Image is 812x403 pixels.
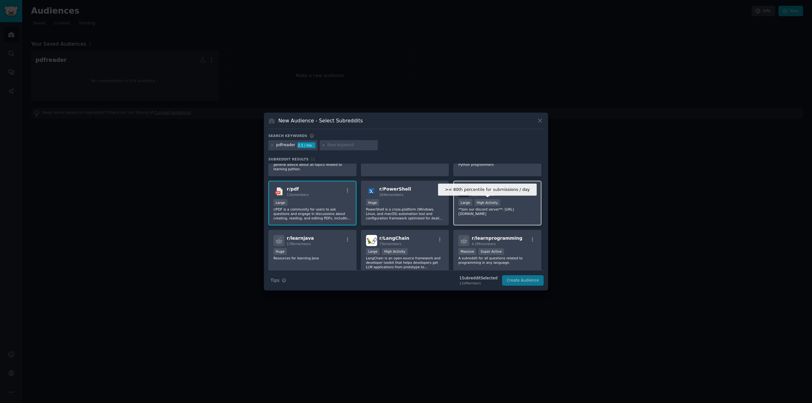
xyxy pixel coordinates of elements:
div: Massive [458,248,476,255]
p: PowerShell is a cross-platform (Windows, Linux, and macOS) automation tool and configuration fram... [366,207,444,220]
button: Tips [268,275,288,286]
span: r/ learnprogramming [472,236,522,241]
div: 11k Members [459,281,497,285]
h3: Search keywords [268,133,307,138]
span: r/ PowerShell [379,186,411,192]
span: 178k members [287,242,311,246]
img: PowerShell [366,186,377,197]
p: Subreddit for posting questions and asking for general advice about all topics related to learnin... [273,158,351,171]
div: High Activity [475,199,500,206]
span: 73k members [379,242,401,246]
p: **Join our discord server**: [URL][DOMAIN_NAME] [458,207,536,216]
div: High Activity [382,248,408,255]
p: r/PDF is a community for users to ask questions and engage in discussions about creating, reading... [273,207,351,220]
p: A subreddit for all questions related to programming in any language. [458,256,536,265]
img: LangChain [366,235,377,246]
input: New Keyword [327,142,376,148]
span: Subreddit Results [268,157,309,161]
div: Super Active [478,248,504,255]
div: Large [366,248,380,255]
span: 11 [311,157,315,161]
div: 1 Subreddit Selected [459,276,497,281]
span: 4.2M members [472,242,496,246]
span: r/ pdf [287,186,299,192]
span: 284k members [379,193,403,197]
div: 2.1 / mo [298,142,315,148]
img: pdf [273,186,285,197]
p: Resources for learning Java [273,256,351,260]
div: Huge [366,199,379,206]
span: 92k members [472,193,494,197]
div: Large [273,199,287,206]
span: 11k members [287,193,309,197]
span: r/ CodingHelp [472,186,504,192]
div: pdfreader [276,142,295,148]
div: Huge [273,248,287,255]
h3: New Audience - Select Subreddits [278,117,363,124]
div: Large [458,199,472,206]
p: LangChain is an open-source framework and developer toolkit that helps developers get LLM applica... [366,256,444,269]
span: r/ LangChain [379,236,409,241]
span: r/ learnjava [287,236,314,241]
img: CodingHelp [458,186,469,197]
span: Tips [271,277,279,284]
